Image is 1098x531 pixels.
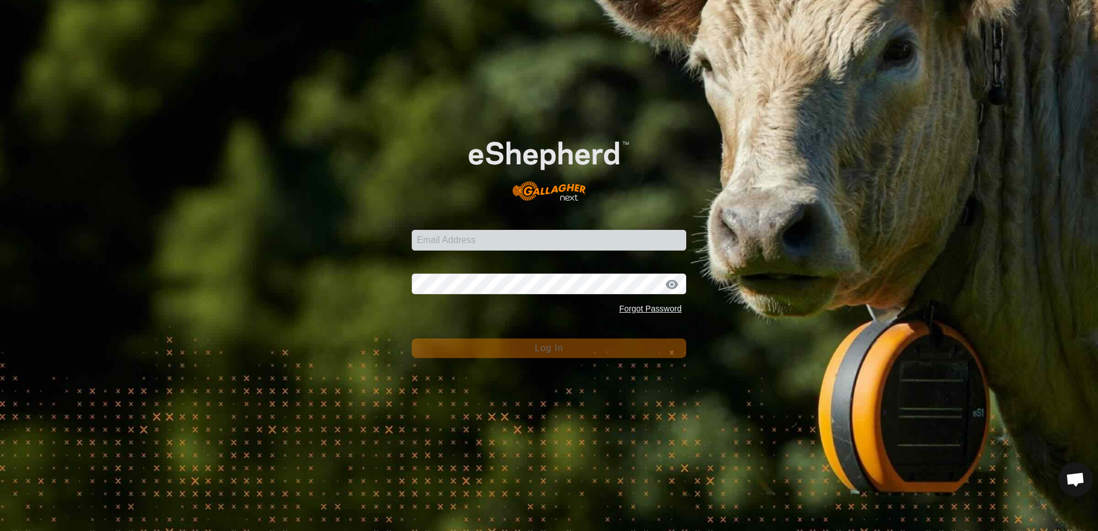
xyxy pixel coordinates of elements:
[412,230,686,251] input: Email Address
[535,343,563,353] span: Log In
[1058,462,1093,497] div: Open chat
[412,338,686,358] button: Log In
[619,304,682,313] a: Forgot Password
[439,118,659,212] img: E-shepherd Logo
